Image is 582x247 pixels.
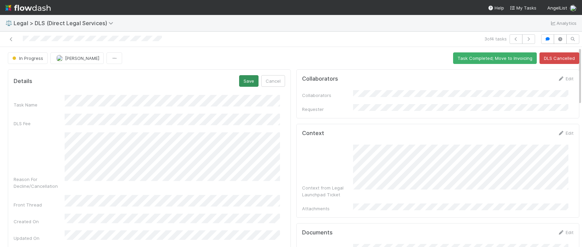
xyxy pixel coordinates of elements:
h5: Documents [302,229,333,236]
button: Cancel [261,75,285,87]
button: DLS Cancelled [539,52,579,64]
div: Front Thread [14,201,65,208]
a: My Tasks [510,4,536,11]
span: 3 of 4 tasks [484,35,507,42]
img: logo-inverted-e16ddd16eac7371096b0.svg [5,2,51,14]
a: Edit [558,230,573,235]
div: Created On [14,218,65,225]
div: Requester [302,106,353,113]
img: avatar_b5be9b1b-4537-4870-b8e7-50cc2287641b.png [570,5,577,12]
div: Attachments [302,205,353,212]
div: Context from Legal Launchpad Ticket [302,184,353,198]
span: In Progress [11,55,43,61]
a: Edit [558,130,573,136]
div: Reason For Decline/Cancellation [14,176,65,190]
h5: Details [14,78,32,85]
span: Legal > DLS (Direct Legal Services) [14,20,117,27]
a: Analytics [550,19,577,27]
h5: Context [302,130,324,137]
span: ⚖️ [5,20,12,26]
button: Task Completed; Move to Invoicing [453,52,537,64]
div: Collaborators [302,92,353,99]
img: avatar_b5be9b1b-4537-4870-b8e7-50cc2287641b.png [56,55,63,62]
h5: Collaborators [302,76,338,82]
div: Help [488,4,504,11]
button: In Progress [8,52,48,64]
button: [PERSON_NAME] [50,52,104,64]
div: Updated On [14,235,65,242]
span: AngelList [547,5,567,11]
div: DLS Fee [14,120,65,127]
a: Edit [558,76,573,81]
span: [PERSON_NAME] [65,55,99,61]
div: Task Name [14,101,65,108]
span: My Tasks [510,5,536,11]
button: Save [239,75,259,87]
